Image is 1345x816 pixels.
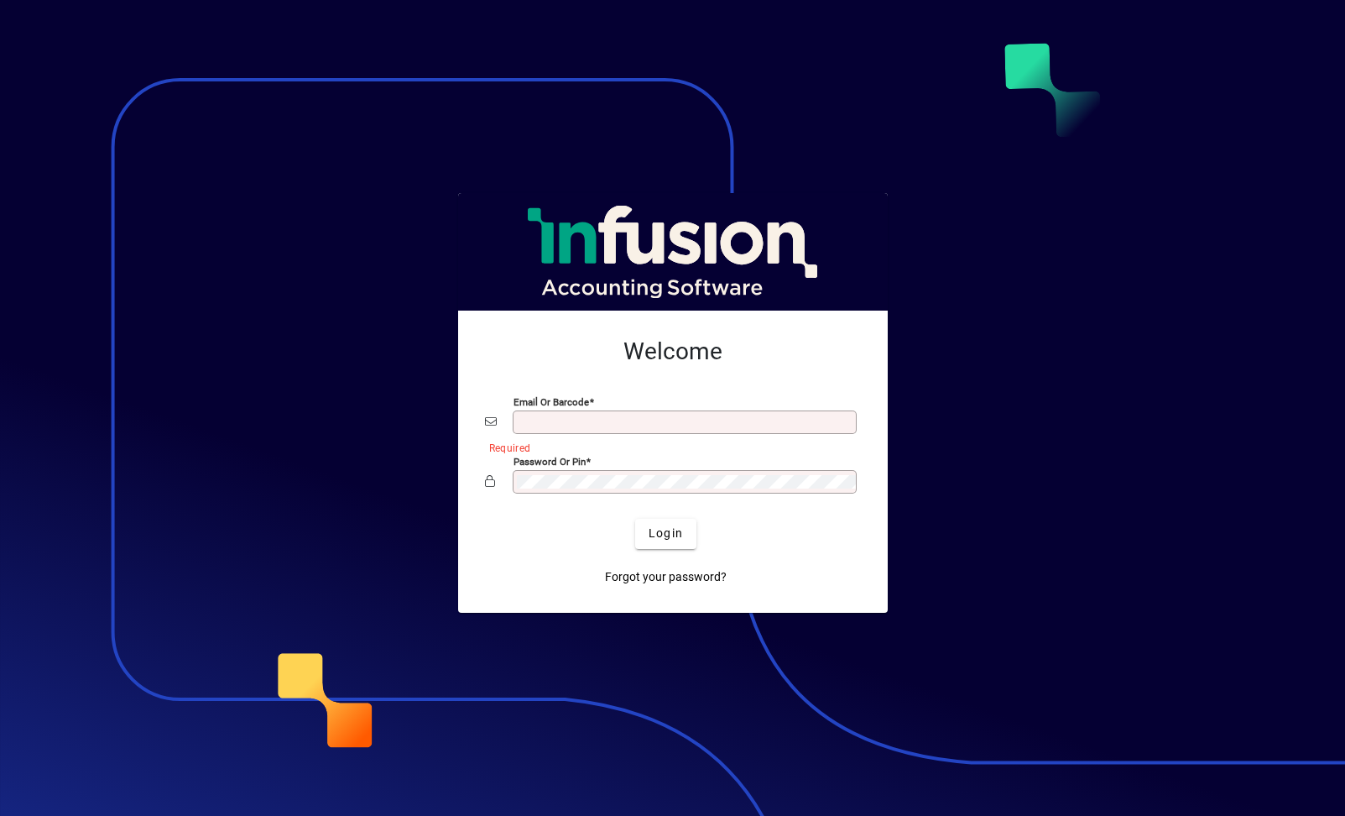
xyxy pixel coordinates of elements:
[649,525,683,542] span: Login
[485,337,861,366] h2: Welcome
[489,438,847,456] mat-error: Required
[513,395,589,407] mat-label: Email or Barcode
[598,562,733,593] a: Forgot your password?
[635,519,696,549] button: Login
[513,455,586,467] mat-label: Password or Pin
[605,568,727,586] span: Forgot your password?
